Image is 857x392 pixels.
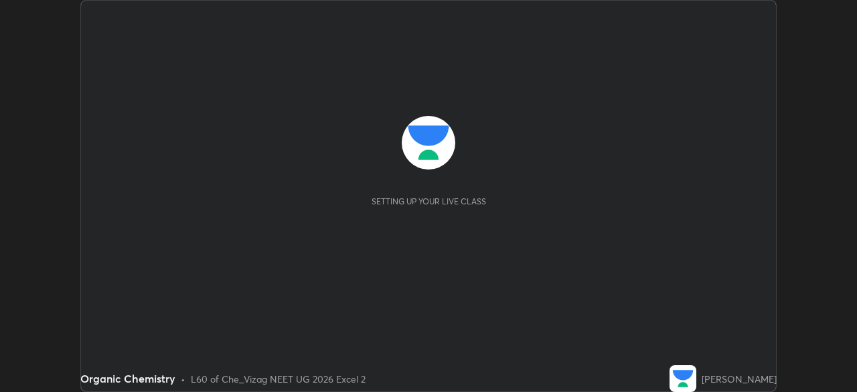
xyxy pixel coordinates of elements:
[191,372,366,386] div: L60 of Che_Vizag NEET UG 2026 Excel 2
[670,365,696,392] img: 3a80d3101ed74a8aa5a12e7157e2e5e0.png
[181,372,185,386] div: •
[402,116,455,170] img: 3a80d3101ed74a8aa5a12e7157e2e5e0.png
[702,372,777,386] div: [PERSON_NAME]
[372,196,486,206] div: Setting up your live class
[80,371,175,387] div: Organic Chemistry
